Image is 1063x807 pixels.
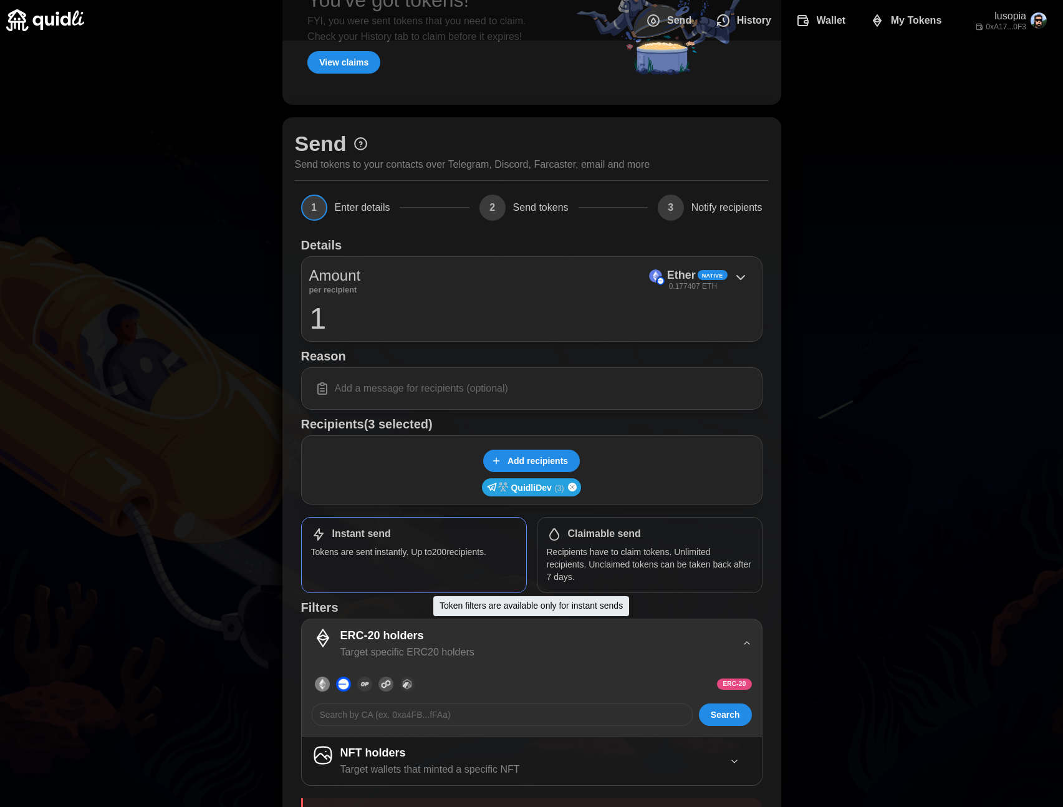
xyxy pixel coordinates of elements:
[511,481,551,494] p: QuidliDev
[667,266,696,284] p: Ether
[699,703,752,726] button: Search
[568,483,577,491] button: Remove user
[312,671,333,697] button: Ethereum
[375,671,397,697] button: Polygon
[667,8,691,33] span: Send
[301,599,762,616] h1: Filters
[723,679,746,689] span: ERC-20
[649,269,662,283] img: Ether (on Base)
[319,52,368,73] span: View claims
[669,281,717,292] p: 0.177407 ETH
[302,619,762,668] button: ERC-20 holdersTarget specific ERC20 holders
[340,627,424,645] p: ERC-20 holders
[336,677,351,692] img: Base
[295,157,650,173] p: Send tokens to your contacts over Telegram, Discord, Farcaster, email and more
[636,7,706,34] button: Send
[302,737,762,785] button: NFT holdersTarget wallets that minted a specific NFT
[483,450,580,472] button: Add recipients
[311,546,517,558] p: Tokens are sent instantly. Up to 200 recipients.
[301,416,762,432] h1: Recipients (3 selected)
[6,9,84,31] img: Quidli
[354,671,375,697] button: Optimism
[547,546,753,584] p: Recipients have to claim tokens. Unlimited recipients. Unclaimed tokens can be taken back after 7...
[309,264,361,287] p: Amount
[711,704,740,725] span: Search
[309,287,361,293] p: per recipient
[309,302,754,334] input: 0
[397,671,418,697] button: Arbitrum
[312,703,693,726] input: Search by CA (ex. 0xa4FB...fFAa)
[340,762,520,778] p: Target wallets that minted a specific NFT
[555,483,564,494] p: (3)
[307,51,380,74] button: View claims
[400,677,415,692] img: Arbitrum
[1031,12,1047,29] img: y7gVgBh.jpg
[378,677,393,692] img: Polygon
[706,7,786,34] button: History
[737,8,771,33] span: History
[513,203,569,213] span: Send tokens
[333,671,354,697] button: Base
[860,7,956,34] button: My Tokens
[301,195,390,221] button: 1Enter details
[357,677,372,692] img: Optimism
[479,195,506,221] span: 2
[340,744,406,762] p: NFT holders
[301,195,327,221] span: 1
[332,528,391,541] h1: Instant send
[975,9,1026,24] p: lusopia
[817,8,846,33] span: Wallet
[302,668,762,736] div: ERC-20 holdersTarget specific ERC20 holders
[786,7,860,34] button: Wallet
[658,195,684,221] span: 3
[335,203,390,213] span: Enter details
[507,450,568,471] span: Add recipients
[315,677,330,692] img: Ethereum
[986,22,1026,32] p: 0xA17...0F3
[691,203,762,213] span: Notify recipients
[340,645,474,660] p: Target specific ERC20 holders
[891,8,942,33] span: My Tokens
[702,271,723,280] span: Native
[295,130,347,157] h1: Send
[658,195,762,221] button: 3Notify recipients
[309,375,754,402] input: Add a message for recipients (optional)
[301,237,342,253] h1: Details
[568,528,641,541] h1: Claimable send
[301,348,762,364] h1: Reason
[479,195,569,221] button: 2Send tokens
